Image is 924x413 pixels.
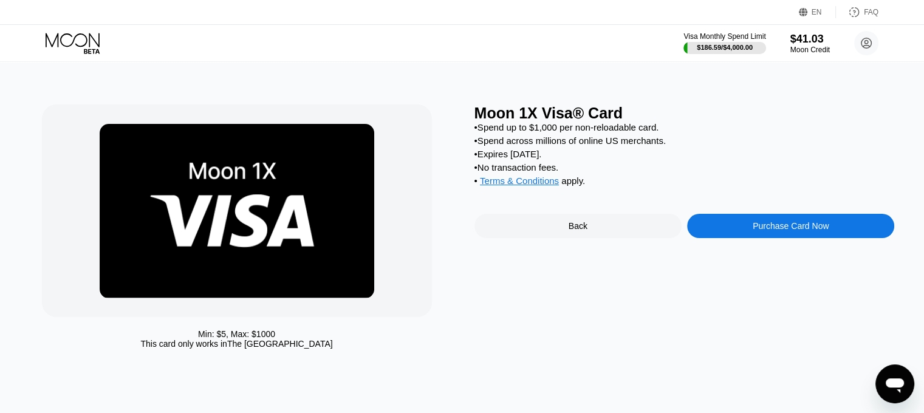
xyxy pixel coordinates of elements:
[683,32,765,54] div: Visa Monthly Spend Limit$186.59/$4,000.00
[753,221,829,231] div: Purchase Card Now
[474,122,895,132] div: • Spend up to $1,000 per non-reloadable card.
[875,364,914,403] iframe: Dugme za pokretanje prozora za razmenu poruka
[198,329,275,339] div: Min: $ 5 , Max: $ 1000
[569,221,587,231] div: Back
[687,214,894,238] div: Purchase Card Now
[474,135,895,146] div: • Spend across millions of online US merchants.
[790,46,830,54] div: Moon Credit
[480,176,559,189] div: Terms & Conditions
[140,339,332,349] div: This card only works in The [GEOGRAPHIC_DATA]
[812,8,822,16] div: EN
[474,162,895,172] div: • No transaction fees.
[836,6,878,18] div: FAQ
[683,32,765,41] div: Visa Monthly Spend Limit
[697,44,753,51] div: $186.59 / $4,000.00
[474,104,895,122] div: Moon 1X Visa® Card
[474,176,895,189] div: • apply .
[474,214,682,238] div: Back
[474,149,895,159] div: • Expires [DATE].
[864,8,878,16] div: FAQ
[799,6,836,18] div: EN
[790,33,830,46] div: $41.03
[480,176,559,186] span: Terms & Conditions
[790,33,830,54] div: $41.03Moon Credit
